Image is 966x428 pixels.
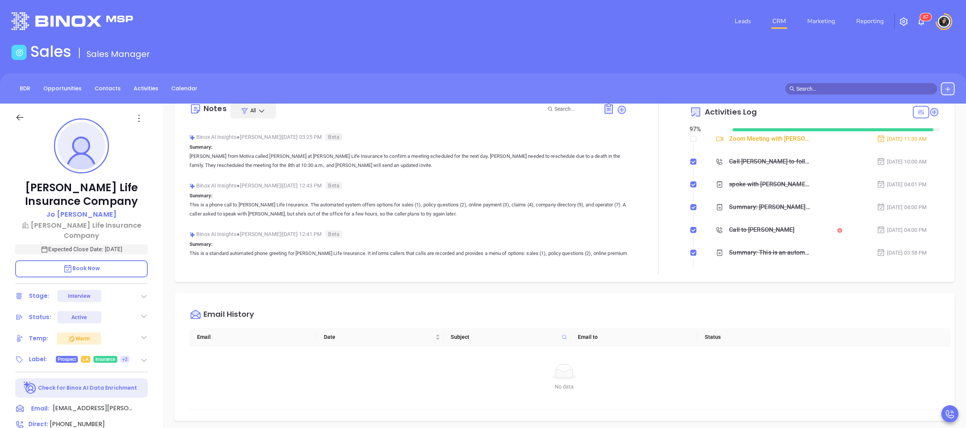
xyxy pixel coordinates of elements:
div: Binox AI Insights [PERSON_NAME] | [DATE] 12:43 PM [189,180,627,191]
a: Calendar [167,82,202,95]
span: Beta [325,182,342,189]
div: Interview [68,290,91,302]
div: [DATE] 03:58 PM [877,249,927,257]
a: CRM [769,14,789,29]
sup: 87 [920,13,931,21]
span: Date [324,333,434,341]
span: Activities Log [705,108,757,116]
p: This is a phone call to [PERSON_NAME] Life Insurance. The automated system offers options for sal... [189,200,627,219]
span: Beta [325,133,342,141]
div: Label: [29,354,47,365]
input: Search… [796,85,933,93]
div: Stage: [29,290,49,302]
div: Notes [204,105,227,112]
span: LA [83,355,88,363]
div: No data [199,382,930,391]
a: Leads [732,14,754,29]
h1: Sales [30,42,71,61]
div: [DATE] 04:01 PM [877,180,927,189]
b: Summary: [189,241,213,247]
img: svg%3e [189,135,195,140]
span: ● [237,183,240,189]
div: Summary: [PERSON_NAME] from Motiva Networks called [PERSON_NAME] at [PERSON_NAME] Life Insurance ... [729,201,810,213]
a: Reporting [853,14,887,29]
div: Email History [204,310,254,321]
span: Prospect [58,355,76,363]
div: Temp: [29,333,49,344]
img: svg%3e [189,183,195,189]
span: ● [237,134,240,140]
span: Direct : [28,420,48,428]
p: This is a standard automated phone greeting for [PERSON_NAME] Life Insurance. It informs callers ... [189,249,627,267]
span: Email: [31,404,49,414]
span: Beta [325,230,342,238]
span: ● [237,231,240,237]
a: Activities [129,82,163,95]
span: search [789,86,795,91]
img: logo [11,12,133,30]
div: [DATE] 04:00 PM [877,226,927,234]
div: 97 % [690,125,724,134]
p: [PERSON_NAME] Life Insurance Company [15,181,148,208]
th: Date [316,328,443,346]
div: spoke with [PERSON_NAME] she confirmed call for [DATE] morning and said she would accept the invi... [729,179,810,190]
img: Ai-Enrich-DaqCidB-.svg [24,381,37,395]
div: Status: [29,312,51,323]
a: Opportunities [39,82,86,95]
a: Jo [PERSON_NAME] [46,209,117,220]
span: Insurance [95,355,115,363]
b: Summary: [189,193,213,198]
span: Subject [451,333,558,341]
a: Marketing [804,14,838,29]
div: Call to [PERSON_NAME] [729,224,794,236]
span: All [250,107,256,114]
p: Check for Binox AI Data Enrichment [38,384,137,392]
span: +2 [122,355,128,363]
input: Search... [554,105,595,113]
div: [DATE] 10:00 AM [877,157,927,166]
b: Summary: [189,144,213,150]
div: Summary: This is an automated phone greeting for [PERSON_NAME] Life Insurance company. It outline... [729,247,810,258]
span: 8 [923,14,926,20]
p: Expected Close Date: [DATE] [15,244,148,254]
img: user [938,16,950,28]
span: [EMAIL_ADDRESS][PERSON_NAME][DOMAIN_NAME] [53,404,133,413]
div: Binox AI Insights [PERSON_NAME] | [DATE] 03:25 PM [189,131,627,143]
div: Call [PERSON_NAME] to follow up [729,156,810,167]
span: Book Now [63,264,100,272]
p: Jo [PERSON_NAME] [46,209,117,219]
img: iconNotification [917,17,926,26]
th: Email [189,328,316,346]
div: Binox AI Insights [PERSON_NAME] | [DATE] 12:41 PM [189,228,627,240]
div: Warm [68,334,90,343]
a: BDR [15,82,35,95]
div: [DATE] 04:00 PM [877,203,927,211]
th: Email to [570,328,697,346]
a: Contacts [90,82,125,95]
div: Zoom Meeting with [PERSON_NAME] [729,133,810,145]
th: Status [697,328,824,346]
img: iconSetting [899,17,908,26]
img: svg%3e [189,232,195,238]
span: Sales Manager [87,48,150,60]
span: 7 [926,14,928,20]
div: [DATE] 11:30 AM [877,135,927,143]
div: Active [71,311,87,323]
p: [PERSON_NAME] from Motiva called [PERSON_NAME] at [PERSON_NAME] Life Insurance to confirm a meeti... [189,152,627,170]
a: [PERSON_NAME] Life Insurance Company [15,220,148,241]
img: profile-user [58,122,105,170]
